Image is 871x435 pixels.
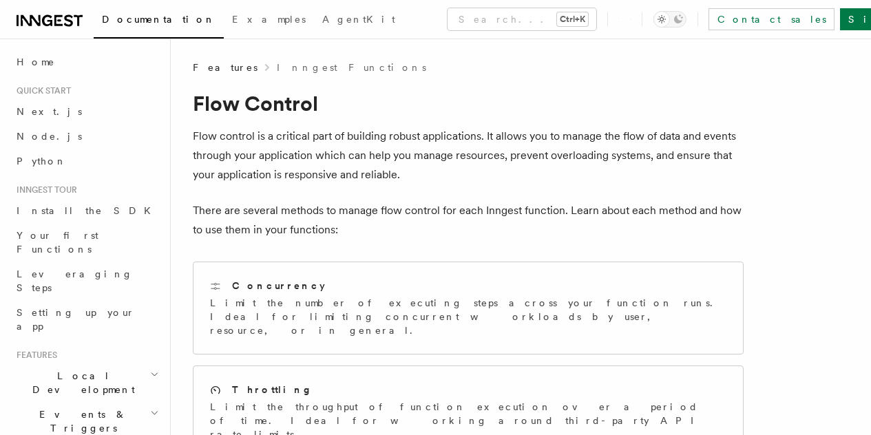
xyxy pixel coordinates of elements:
kbd: Ctrl+K [557,12,588,26]
p: Flow control is a critical part of building robust applications. It allows you to manage the flow... [193,127,744,184]
a: Examples [224,4,314,37]
a: Inngest Functions [277,61,426,74]
span: Node.js [17,131,82,142]
p: Limit the number of executing steps across your function runs. Ideal for limiting concurrent work... [210,296,726,337]
a: Contact sales [709,8,835,30]
button: Search...Ctrl+K [448,8,596,30]
span: Setting up your app [17,307,135,332]
span: Features [193,61,258,74]
a: Install the SDK [11,198,162,223]
span: Local Development [11,369,150,396]
span: AgentKit [322,14,395,25]
button: Toggle dark mode [653,11,686,28]
h2: Throttling [232,383,313,396]
a: Documentation [94,4,224,39]
a: Home [11,50,162,74]
span: Install the SDK [17,205,159,216]
span: Your first Functions [17,230,98,255]
span: Documentation [102,14,216,25]
a: Your first Functions [11,223,162,262]
a: Python [11,149,162,173]
p: There are several methods to manage flow control for each Inngest function. Learn about each meth... [193,201,744,240]
span: Next.js [17,106,82,117]
span: Quick start [11,85,71,96]
a: ConcurrencyLimit the number of executing steps across your function runs. Ideal for limiting conc... [193,262,744,354]
a: AgentKit [314,4,403,37]
a: Leveraging Steps [11,262,162,300]
span: Events & Triggers [11,407,150,435]
a: Next.js [11,99,162,124]
h2: Concurrency [232,279,325,293]
span: Python [17,156,67,167]
h1: Flow Control [193,91,744,116]
span: Home [17,55,55,69]
button: Local Development [11,363,162,402]
span: Features [11,350,57,361]
span: Examples [232,14,306,25]
a: Node.js [11,124,162,149]
span: Leveraging Steps [17,268,133,293]
span: Inngest tour [11,184,77,195]
a: Setting up your app [11,300,162,339]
